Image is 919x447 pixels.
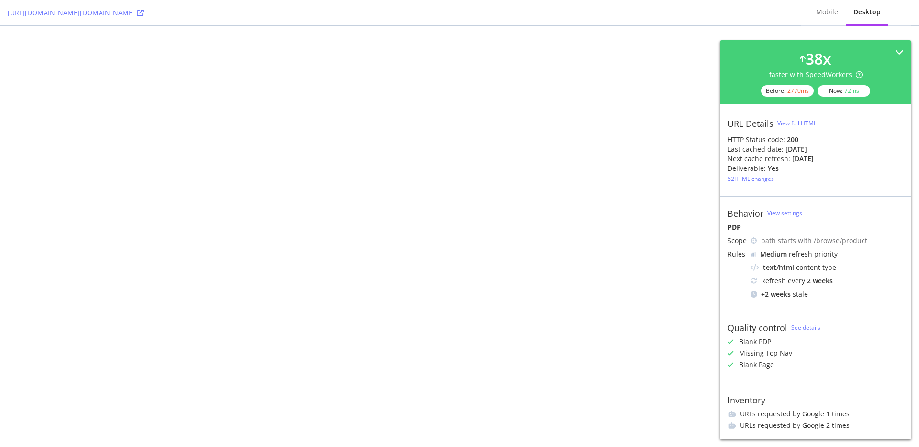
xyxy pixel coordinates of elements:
div: Blank Page [739,360,774,369]
a: [URL][DOMAIN_NAME][DOMAIN_NAME] [8,8,144,18]
div: 2 weeks [807,276,833,286]
div: HTTP Status code: [728,135,904,145]
div: Medium [760,249,787,259]
div: View full HTML [777,119,817,127]
div: faster with SpeedWorkers [769,70,863,79]
div: Quality control [728,323,787,333]
div: 38 x [806,48,831,70]
div: 72 ms [844,87,859,95]
button: 62HTML changes [728,173,774,185]
div: stale [751,290,904,299]
div: Mobile [816,7,838,17]
div: Desktop [853,7,881,17]
div: + 2 weeks [761,290,791,299]
div: text/html [763,263,794,272]
div: Deliverable: [728,164,766,173]
div: path starts with /browse/product [761,236,904,246]
div: Before: [761,85,814,97]
li: URLs requested by Google 2 times [728,421,904,430]
div: content type [751,263,904,272]
a: See details [791,324,820,332]
div: 2770 ms [787,87,809,95]
div: URL Details [728,118,773,129]
div: Inventory [728,395,765,405]
div: Behavior [728,208,763,219]
strong: 200 [787,135,798,144]
div: Rules [728,249,747,259]
img: j32suk7ufU7viAAAAAElFTkSuQmCC [751,252,756,257]
a: View settings [767,209,802,217]
div: [DATE] [792,154,814,164]
div: PDP [728,223,904,232]
div: Refresh every [751,276,904,286]
div: Scope [728,236,747,246]
div: Blank PDP [739,337,771,346]
div: Yes [768,164,779,173]
div: [DATE] [785,145,807,154]
div: Now: [818,85,870,97]
button: View full HTML [777,116,817,131]
div: Next cache refresh: [728,154,790,164]
div: 62 HTML changes [728,175,774,183]
div: Missing Top Nav [739,348,792,358]
div: refresh priority [760,249,838,259]
div: Last cached date: [728,145,784,154]
li: URLs requested by Google 1 times [728,409,904,419]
